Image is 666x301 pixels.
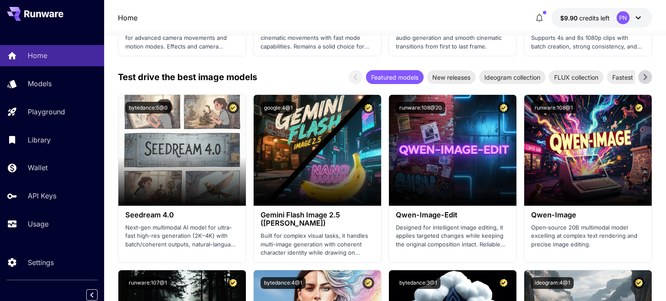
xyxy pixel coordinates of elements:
div: Fastest models [607,70,660,84]
div: $9.89511 [560,13,610,23]
div: FLUX collection [549,70,604,84]
img: alt [254,95,381,206]
button: Certified Model – Vetted for best performance and includes a commercial license. [498,102,509,113]
button: bytedance:4@1 [261,277,306,289]
p: Experimental variant featuring built-in audio generation and smooth cinematic transitions from fi... [396,26,509,51]
button: Certified Model – Vetted for best performance and includes a commercial license. [227,102,239,113]
div: New releases [427,70,476,84]
p: Wallet [28,162,48,173]
p: Test drive the best image models [118,71,257,84]
p: Built for complex visual tasks, it handles multi-image generation with coherent character identit... [261,232,374,257]
nav: breadcrumb [118,13,137,23]
span: $9.90 [560,14,579,22]
p: Designed for intelligent image editing, it applies targeted changes while keeping the original co... [396,223,509,249]
p: Home [28,50,47,61]
h3: Gemini Flash Image 2.5 ([PERSON_NAME]) [261,211,374,227]
button: bytedance:5@0 [125,102,171,113]
button: Certified Model – Vetted for best performance and includes a commercial license. [498,277,509,289]
p: Supports refined camera motion and cinematic movements with fast mode capabilities. Remains a sol... [261,26,374,51]
h3: Qwen-Image-Edit [396,211,509,219]
span: New releases [427,73,476,82]
button: Certified Model – Vetted for best performance and includes a commercial license. [633,102,645,113]
button: $9.89511PN [552,8,652,28]
button: Collapse sidebar [86,289,98,301]
span: Featured models [366,73,424,82]
p: Next-gen multimodal AI model for ultra-fast high-res generation (2K–4K) with batch/coherent outpu... [125,223,239,249]
button: bytedance:3@1 [396,277,441,289]
button: ideogram:4@1 [531,277,574,289]
img: alt [118,95,246,206]
button: Certified Model – Vetted for best performance and includes a commercial license. [362,277,374,289]
p: API Keys [28,191,56,201]
p: Playground [28,107,65,117]
div: Ideogram collection [479,70,545,84]
span: Ideogram collection [479,73,545,82]
p: Library [28,135,51,145]
span: FLUX collection [549,73,604,82]
img: alt [389,95,516,206]
img: alt [524,95,652,206]
p: Improves generation quality with support for advanced camera movements and motion modes. Effects ... [125,26,239,51]
p: Open‑source 20B multimodal model excelling at complex text rendering and precise image editing. [531,223,645,249]
button: Certified Model – Vetted for best performance and includes a commercial license. [362,102,374,113]
p: Models [28,78,52,89]
h3: Qwen-Image [531,211,645,219]
div: Featured models [366,70,424,84]
div: PN [617,11,630,24]
button: runware:108@1 [531,102,576,113]
span: Fastest models [607,73,660,82]
p: Settings [28,257,54,268]
button: google:4@1 [261,102,296,113]
button: runware:108@20 [396,102,445,113]
span: credits left [579,14,610,22]
h3: Seedream 4.0 [125,211,239,219]
p: Faster, more affordable generation. Supports 4s and 8s 1080p clips with batch creation, strong co... [531,26,645,51]
button: Certified Model – Vetted for best performance and includes a commercial license. [633,277,645,289]
p: Usage [28,219,49,229]
button: runware:107@1 [125,277,170,289]
button: Certified Model – Vetted for best performance and includes a commercial license. [227,277,239,289]
a: Home [118,13,137,23]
